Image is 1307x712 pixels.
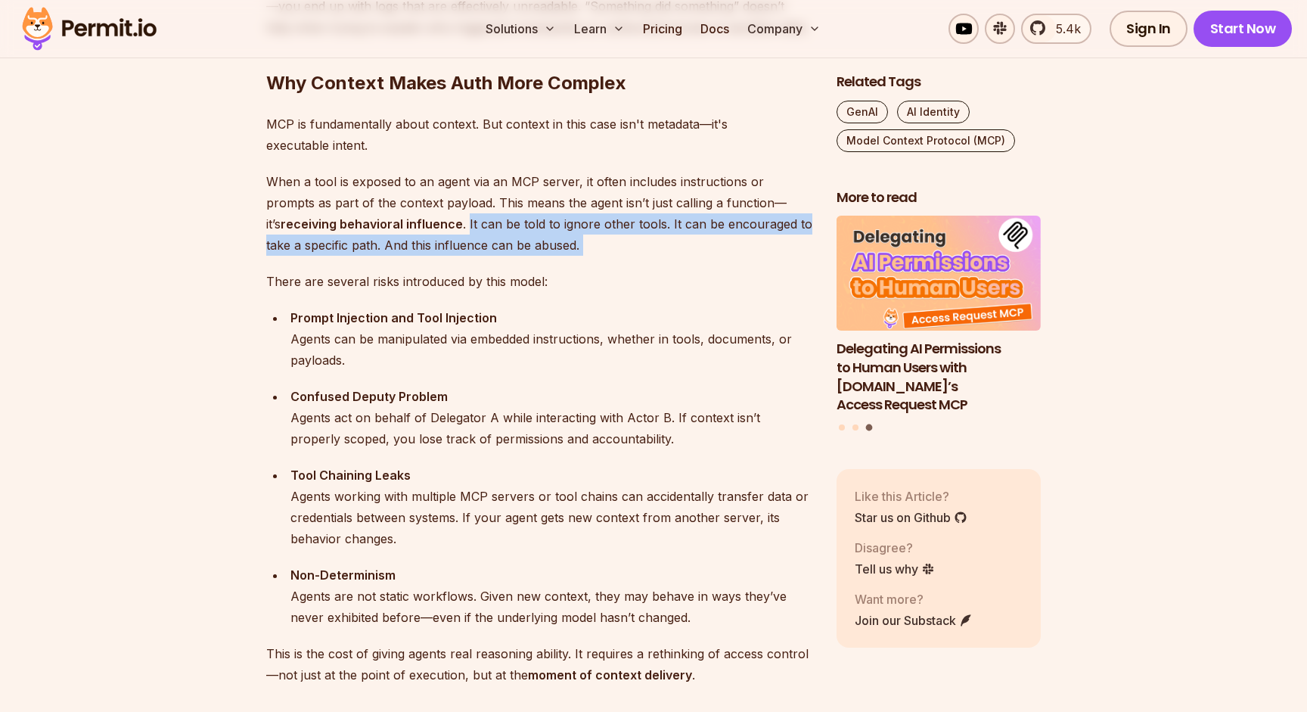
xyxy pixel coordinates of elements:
[865,424,872,431] button: Go to slide 3
[855,487,967,505] p: Like this Article?
[694,14,735,44] a: Docs
[837,340,1041,415] h3: Delegating AI Permissions to Human Users with [DOMAIN_NAME]’s Access Request MCP
[290,567,396,583] strong: Non-Determinism
[266,271,812,292] p: There are several risks introduced by this model:
[837,101,888,123] a: GenAI
[855,508,967,527] a: Star us on Github
[290,564,812,628] div: Agents are not static workflows. Given new context, they may behave in ways they’ve never exhibit...
[837,216,1041,415] a: Delegating AI Permissions to Human Users with Permit.io’s Access Request MCPDelegating AI Permiss...
[266,643,812,686] p: This is the cost of giving agents real reasoning ability. It requires a rethinking of access cont...
[266,171,812,256] p: When a tool is exposed to an agent via an MCP server, it often includes instructions or prompts a...
[480,14,562,44] button: Solutions
[897,101,970,123] a: AI Identity
[15,3,163,54] img: Permit logo
[568,14,631,44] button: Learn
[852,424,858,431] button: Go to slide 2
[837,129,1015,152] a: Model Context Protocol (MCP)
[528,667,692,682] strong: moment of context delivery
[266,113,812,156] p: MCP is fundamentally about context. But context in this case isn't metadata—it's executable intent.
[839,424,845,431] button: Go to slide 1
[1110,11,1187,47] a: Sign In
[290,307,812,371] div: Agents can be manipulated via embedded instructions, whether in tools, documents, or payloads.
[290,386,812,449] div: Agents act on behalf of Delegator A while interacting with Actor B. If context isn’t properly sco...
[1021,14,1091,44] a: 5.4k
[837,73,1041,92] h2: Related Tags
[837,216,1041,331] img: Delegating AI Permissions to Human Users with Permit.io’s Access Request MCP
[290,389,448,404] strong: Confused Deputy Problem
[837,216,1041,434] div: Posts
[855,560,935,578] a: Tell us why
[290,310,497,325] strong: Prompt Injection and Tool Injection
[637,14,688,44] a: Pricing
[1194,11,1293,47] a: Start Now
[855,539,935,557] p: Disagree?
[290,465,812,549] div: Agents working with multiple MCP servers or tool chains can accidentally transfer data or credent...
[855,611,973,630] a: Join our Substack
[741,14,827,44] button: Company
[281,216,463,232] strong: receiving behavioral influence
[290,468,411,483] strong: Tool Chaining Leaks
[1047,20,1081,38] span: 5.4k
[837,188,1041,207] h2: More to read
[837,216,1041,415] li: 3 of 3
[855,590,973,608] p: Want more?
